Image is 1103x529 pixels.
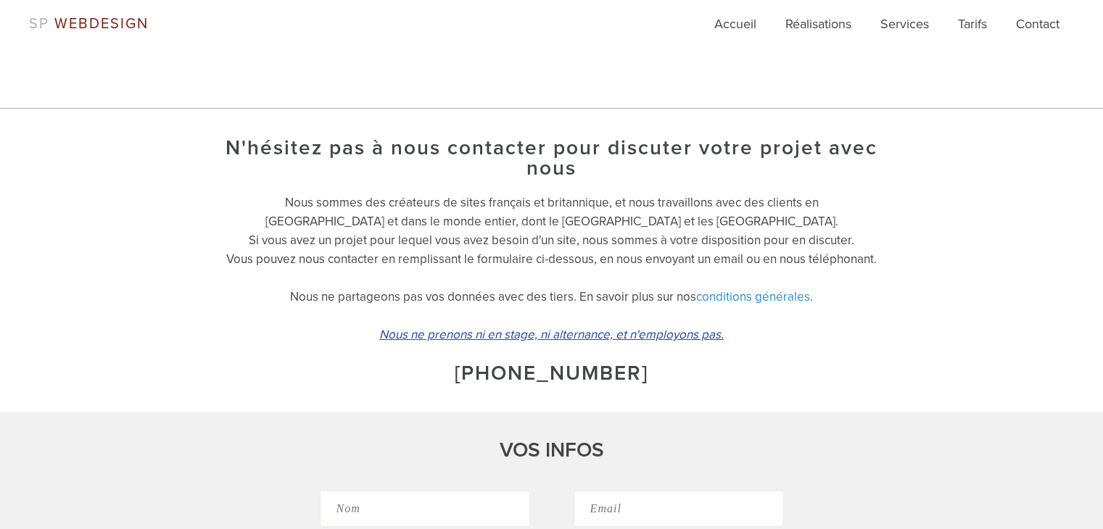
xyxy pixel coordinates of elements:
p: Nous sommes des créateurs de sites français et britannique, et nous travaillons avec des clients ... [226,193,878,269]
a: Accueil [714,14,756,43]
a: conditions générales [696,289,810,304]
a: Réalisations [785,14,851,43]
h3: VOS INFOS [320,431,784,469]
a: Services [880,14,929,43]
span: WEBDESIGN [54,15,149,33]
input: Nom [320,491,530,527]
h3: [PHONE_NUMBER] [226,363,878,383]
a: Tarifs [958,14,987,43]
a: SP WEBDESIGN [29,15,149,33]
p: Nous ne prenons ni en stage, ni alternance, et n'employons pas. [226,325,878,344]
span: SP [29,15,49,33]
a: Contact [1016,14,1059,43]
p: Nous ne partageons pas vos données avec des tiers. En savoir plus sur nos . [226,288,878,307]
input: Email [574,491,784,527]
h3: N'hésitez pas à nous contacter pour discuter votre projet avec nous [226,138,878,178]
